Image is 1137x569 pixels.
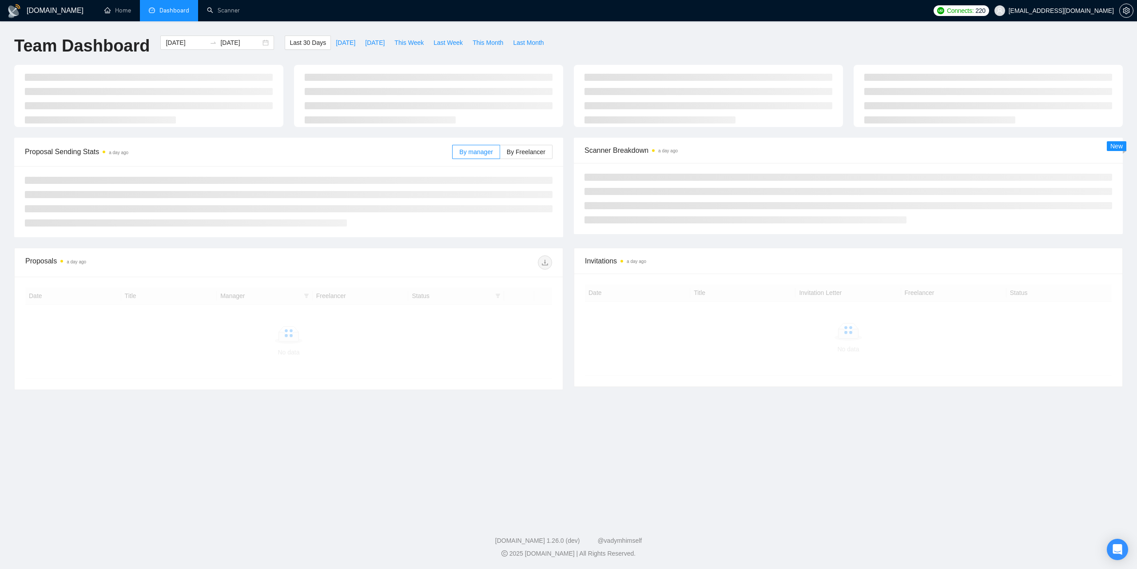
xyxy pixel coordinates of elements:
[975,6,985,16] span: 220
[597,537,642,544] a: @vadymhimself
[1110,143,1123,150] span: New
[997,8,1003,14] span: user
[331,36,360,50] button: [DATE]
[1119,7,1133,14] a: setting
[495,537,580,544] a: [DOMAIN_NAME] 1.26.0 (dev)
[459,148,493,155] span: By manager
[220,38,261,48] input: End date
[159,7,189,14] span: Dashboard
[336,38,355,48] span: [DATE]
[210,39,217,46] span: swap-right
[149,7,155,13] span: dashboard
[507,148,545,155] span: By Freelancer
[1120,7,1133,14] span: setting
[947,6,974,16] span: Connects:
[67,259,86,264] time: a day ago
[104,7,131,14] a: homeHome
[394,38,424,48] span: This Week
[429,36,468,50] button: Last Week
[109,150,128,155] time: a day ago
[585,255,1112,267] span: Invitations
[25,255,289,270] div: Proposals
[25,146,452,157] span: Proposal Sending Stats
[285,36,331,50] button: Last 30 Days
[207,7,240,14] a: searchScanner
[627,259,646,264] time: a day ago
[166,38,206,48] input: Start date
[473,38,503,48] span: This Month
[937,7,944,14] img: upwork-logo.png
[210,39,217,46] span: to
[7,4,21,18] img: logo
[501,550,508,557] span: copyright
[14,36,150,56] h1: Team Dashboard
[390,36,429,50] button: This Week
[7,549,1130,558] div: 2025 [DOMAIN_NAME] | All Rights Reserved.
[360,36,390,50] button: [DATE]
[290,38,326,48] span: Last 30 Days
[468,36,508,50] button: This Month
[508,36,549,50] button: Last Month
[658,148,678,153] time: a day ago
[1107,539,1128,560] div: Open Intercom Messenger
[1119,4,1133,18] button: setting
[433,38,463,48] span: Last Week
[584,145,1112,156] span: Scanner Breakdown
[365,38,385,48] span: [DATE]
[513,38,544,48] span: Last Month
